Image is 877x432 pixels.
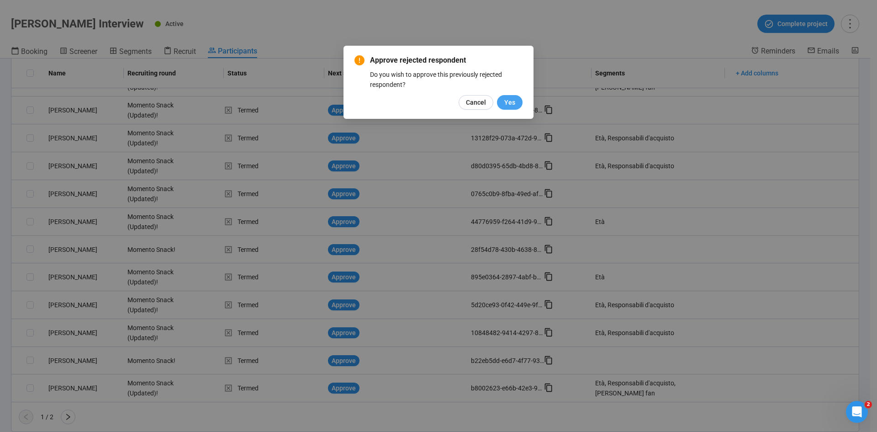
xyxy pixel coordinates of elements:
iframe: Intercom live chat [846,401,868,423]
span: Cancel [466,97,486,107]
span: Approve rejected respondent [370,55,523,66]
button: Cancel [459,95,493,110]
span: Yes [504,97,515,107]
span: exclamation-circle [354,55,365,65]
span: 2 [865,401,872,408]
div: Do you wish to approve this previously rejected respondent? [370,69,523,90]
button: Yes [497,95,523,110]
